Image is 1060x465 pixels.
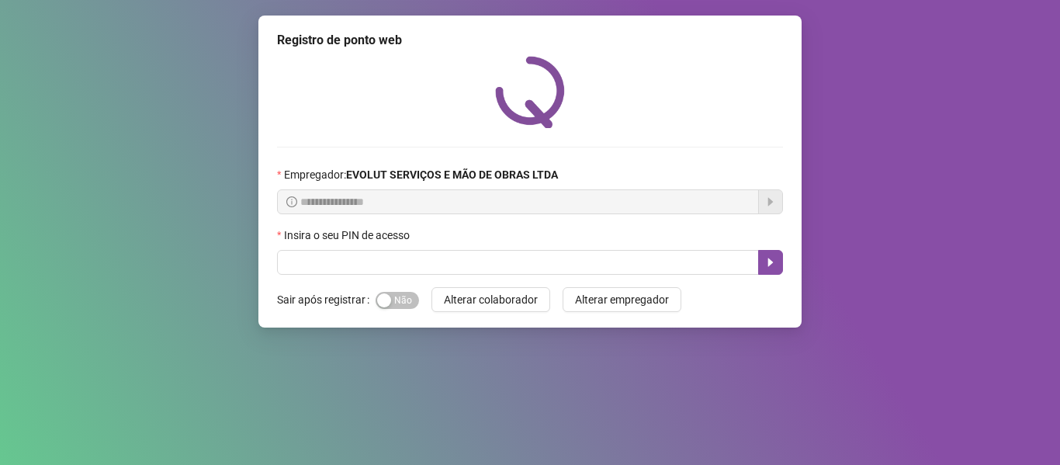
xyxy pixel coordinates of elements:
[764,256,777,269] span: caret-right
[286,196,297,207] span: info-circle
[431,287,550,312] button: Alterar colaborador
[444,291,538,308] span: Alterar colaborador
[277,31,783,50] div: Registro de ponto web
[563,287,681,312] button: Alterar empregador
[495,56,565,128] img: QRPoint
[277,227,420,244] label: Insira o seu PIN de acesso
[284,166,558,183] span: Empregador :
[575,291,669,308] span: Alterar empregador
[277,287,376,312] label: Sair após registrar
[346,168,558,181] strong: EVOLUT SERVIÇOS E MÃO DE OBRAS LTDA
